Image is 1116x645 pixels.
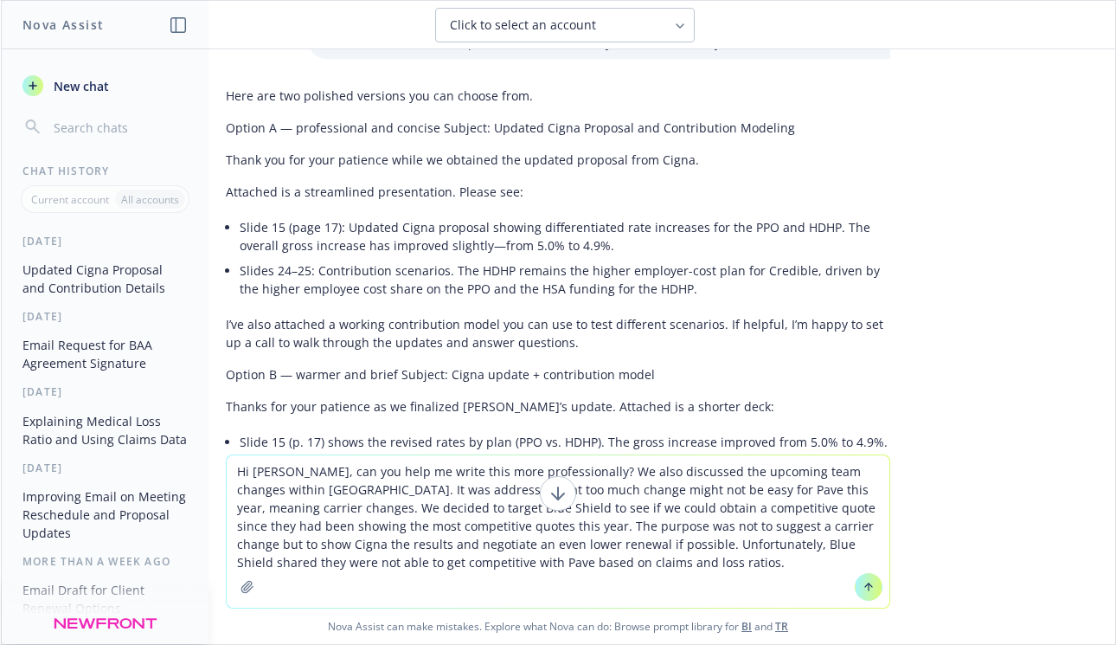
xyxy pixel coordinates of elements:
p: Thanks for your patience as we finalized [PERSON_NAME]’s update. Attached is a shorter deck: [226,397,890,416]
span: Nova Assist can make mistakes. Explore what Nova can do: Browse prompt library for and [8,609,1108,644]
p: Thank you for your patience while we obtained the updated proposal from Cigna. [226,151,890,169]
li: Slides 24–25: Contribution scenarios. The HDHP remains the higher employer-cost plan for Credible... [240,258,890,301]
a: TR [775,619,788,634]
div: [DATE] [2,234,208,248]
input: Search chats [50,115,188,139]
button: New chat [16,70,195,101]
button: Updated Cigna Proposal and Contribution Details [16,255,195,302]
button: Click to select an account [435,8,695,42]
button: Explaining Medical Loss Ratio and Using Claims Data [16,407,195,454]
p: Current account [31,192,109,207]
div: [DATE] [2,384,208,399]
a: BI [741,619,752,634]
button: Email Draft for Client Renewal Options [16,576,195,622]
p: Here are two polished versions you can choose from. [226,87,890,105]
p: Option A — professional and concise Subject: Updated Cigna Proposal and Contribution Modeling [226,119,890,137]
span: Click to select an account [450,16,596,34]
button: Improving Email on Meeting Reschedule and Proposal Updates [16,482,195,547]
p: Attached is a streamlined presentation. Please see: [226,183,890,201]
li: Slide 15 (page 17): Updated Cigna proposal showing differentiated rate increases for the PPO and ... [240,215,890,258]
div: [DATE] [2,461,208,475]
p: I’ve also attached a working contribution model you can use to test different scenarios. If helpf... [226,315,890,352]
p: All accounts [121,192,179,207]
span: New chat [50,77,109,95]
div: More than a week ago [2,554,208,569]
h1: Nova Assist [22,16,104,34]
li: Slide 15 (p. 17) shows the revised rates by plan (PPO vs. HDHP). The gross increase improved from... [240,429,890,455]
button: Email Request for BAA Agreement Signature [16,331,195,377]
textarea: Hi [PERSON_NAME], can you help me write this more professionally? We also discussed the upcoming ... [227,455,889,608]
div: Chat History [2,164,208,178]
div: [DATE] [2,309,208,324]
p: Option B — warmer and brief Subject: Cigna update + contribution model [226,365,890,384]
